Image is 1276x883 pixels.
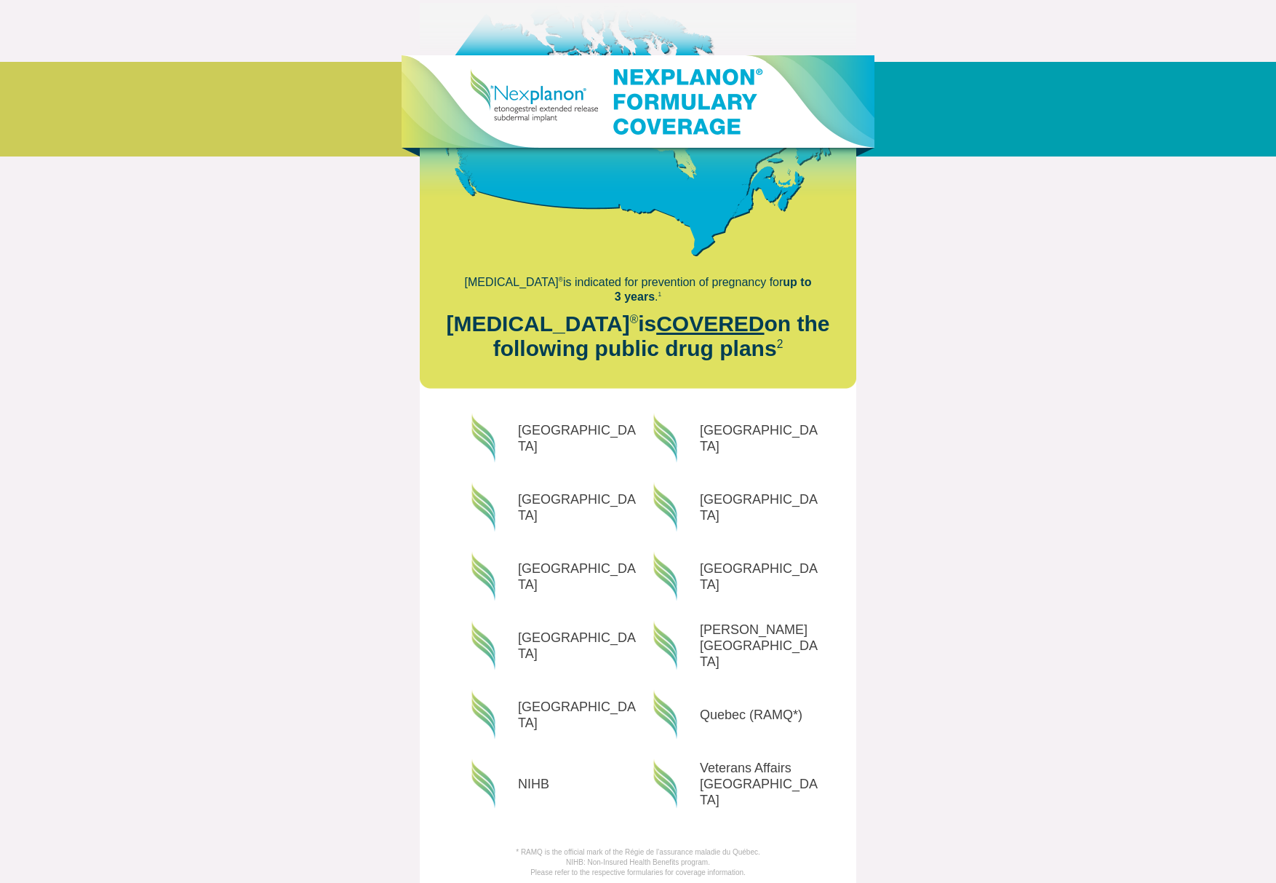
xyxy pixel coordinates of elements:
u: COVERED [656,312,764,336]
img: nex-icon--NPhAw-.png [638,480,693,534]
img: banner-topdiv-gVOLDg-.png [402,55,874,62]
a: [GEOGRAPHIC_DATA] [700,423,818,454]
span: 2 [777,338,783,350]
sup: ® [630,313,639,325]
img: nex-icon--NPhAw-.png [638,411,693,465]
div: * RAMQ is the official mark of the Régie de l’assurance maladie du Québec. NIHB: Non‑Insured Heal... [442,847,834,878]
sup: 1 [658,290,662,297]
img: green-bottom-corner-C-hj7g-.png [420,376,856,389]
img: banner-bottom--899Bw-.png [420,157,856,261]
img: banner-div-c4YkSg-.png [402,148,874,157]
div: is indicated for prevention of pregnancy for . [442,275,834,304]
span: [MEDICAL_DATA] [465,276,563,288]
sup: ® [559,275,563,282]
a: Veterans Affairs [GEOGRAPHIC_DATA] [700,761,818,807]
a: [GEOGRAPHIC_DATA] [518,700,636,730]
a: [GEOGRAPHIC_DATA] [518,423,636,454]
div: [MEDICAL_DATA] is on the following public drug plans [442,312,834,361]
img: nex-icon--NPhAw-.png [456,480,511,534]
a: [GEOGRAPHIC_DATA] [518,492,636,523]
img: nex-icon--NPhAw-.png [456,618,511,673]
a: [GEOGRAPHIC_DATA] [700,492,818,523]
a: [GEOGRAPHIC_DATA] [518,630,636,661]
img: nex-icon--NPhAw-.png [638,549,693,603]
a: Quebec (RAMQ*) [700,708,802,722]
img: nex-icon--NPhAw-.png [456,756,511,811]
img: nex-icon--NPhAw-.png [456,411,511,465]
img: nex-icon--NPhAw-.png [638,618,693,673]
a: [GEOGRAPHIC_DATA] [518,561,636,592]
img: nex-icon--NPhAw-.png [456,549,511,603]
a: [PERSON_NAME][GEOGRAPHIC_DATA] [700,622,818,669]
a: NIHB [518,777,549,791]
img: PrNexplanon® etonogestrel extended release subdermal implant NEXPLANON® FORMULARY COVERAGE [402,62,874,148]
img: nex-icon--NPhAw-.png [638,756,693,811]
img: banner-top--T9UFw-.png [420,3,856,55]
a: [GEOGRAPHIC_DATA] [700,561,818,592]
img: nex-icon--NPhAw-.png [456,687,511,742]
img: nex-icon--NPhAw-.png [638,687,693,742]
strong: up to 3 years [615,276,812,303]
